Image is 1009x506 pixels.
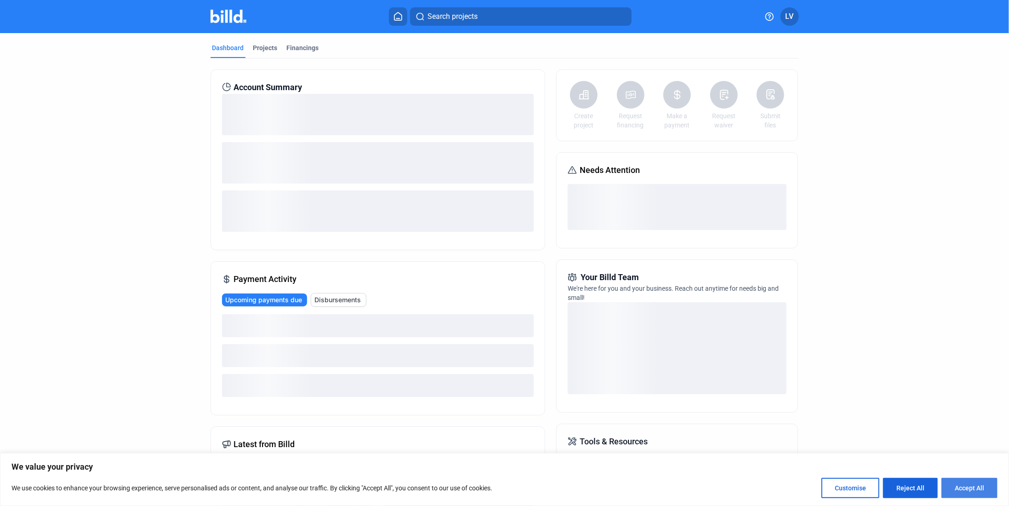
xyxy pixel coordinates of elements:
a: Submit files [754,111,787,130]
p: We value your privacy [11,461,998,472]
span: Your Billd Team [581,271,639,284]
div: Financings [287,43,319,52]
span: Latest from Billd [234,438,295,451]
button: Upcoming payments due [222,293,307,306]
a: Request waiver [708,111,740,130]
span: LV [786,11,794,22]
div: loading [222,94,534,135]
button: Accept All [941,478,998,498]
span: Payment Activity [234,273,297,286]
span: Search projects [428,11,478,22]
p: We use cookies to enhance your browsing experience, serve personalised ads or content, and analys... [11,483,492,494]
div: loading [222,314,534,337]
a: Make a payment [661,111,693,130]
div: loading [222,190,534,232]
span: Tools & Resources [580,435,648,448]
div: Dashboard [212,43,244,52]
button: LV [781,7,799,26]
a: Request financing [615,111,647,130]
span: Needs Attention [580,164,640,177]
button: Customise [821,478,879,498]
div: loading [568,302,787,394]
span: Disbursements [315,295,361,305]
div: loading [568,184,787,230]
button: Search projects [410,7,632,26]
div: loading [222,142,534,184]
span: We're here for you and your business. Reach out anytime for needs big and small! [568,285,779,301]
span: Upcoming payments due [226,295,302,305]
a: Create project [568,111,600,130]
button: Disbursements [311,293,366,307]
div: Projects [253,43,278,52]
div: loading [222,374,534,397]
span: Account Summary [234,81,302,94]
div: loading [222,344,534,367]
img: Billd Company Logo [211,10,247,23]
button: Reject All [883,478,938,498]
